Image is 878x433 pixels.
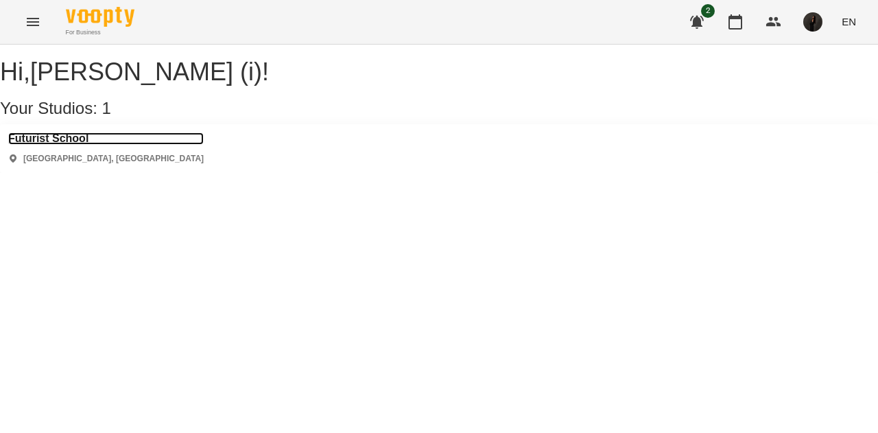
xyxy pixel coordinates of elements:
span: 1 [102,99,111,117]
span: For Business [66,28,134,37]
img: Voopty Logo [66,7,134,27]
span: 2 [701,4,715,18]
span: EN [842,14,856,29]
img: 5858c9cbb9d5886a1d49eb89d6c4f7a7.jpg [803,12,822,32]
p: [GEOGRAPHIC_DATA], [GEOGRAPHIC_DATA] [23,153,204,165]
button: Menu [16,5,49,38]
a: Futurist School [8,132,204,145]
button: EN [836,9,862,34]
